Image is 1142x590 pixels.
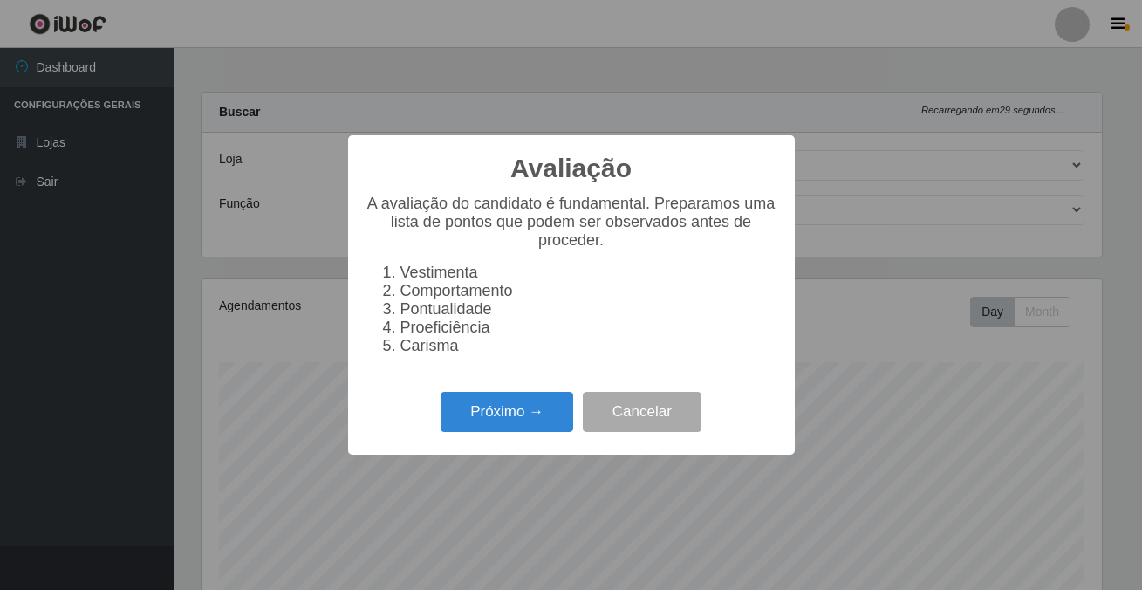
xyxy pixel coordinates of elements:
[583,392,701,433] button: Cancelar
[400,319,777,337] li: Proeficiência
[400,300,777,319] li: Pontualidade
[400,337,777,355] li: Carisma
[400,264,777,282] li: Vestimenta
[366,195,777,250] p: A avaliação do candidato é fundamental. Preparamos uma lista de pontos que podem ser observados a...
[400,282,777,300] li: Comportamento
[441,392,573,433] button: Próximo →
[510,153,632,184] h2: Avaliação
